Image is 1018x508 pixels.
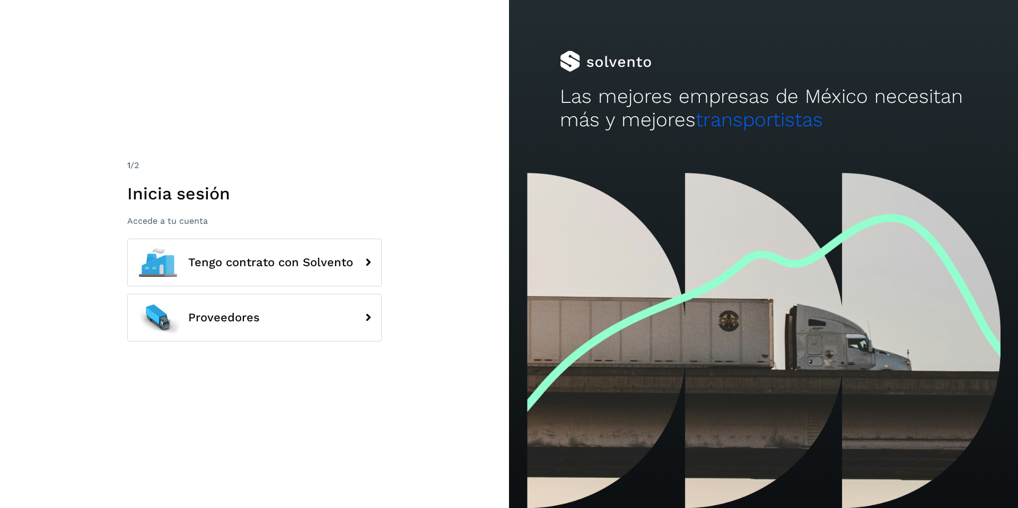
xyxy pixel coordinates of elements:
p: Accede a tu cuenta [127,216,382,226]
button: Tengo contrato con Solvento [127,239,382,286]
span: Proveedores [188,311,260,324]
span: transportistas [696,108,823,131]
h2: Las mejores empresas de México necesitan más y mejores [560,85,967,132]
button: Proveedores [127,294,382,341]
span: 1 [127,160,130,170]
span: Tengo contrato con Solvento [188,256,353,269]
div: /2 [127,159,382,172]
h1: Inicia sesión [127,183,382,204]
